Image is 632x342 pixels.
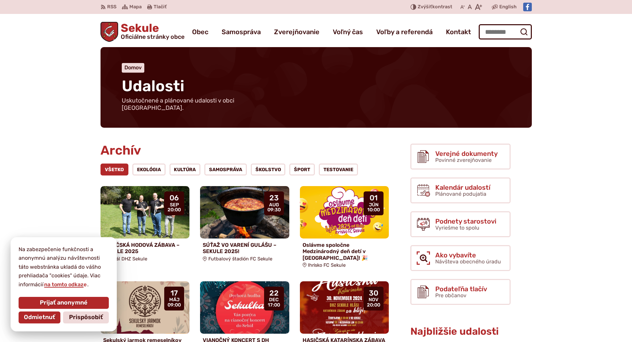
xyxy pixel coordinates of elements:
[319,164,358,175] a: Testovanie
[204,164,247,175] a: Samospráva
[435,292,466,299] span: Pre občanov
[43,281,87,288] a: na tomto odkaze
[267,194,281,202] span: 23
[333,23,363,41] a: Voľný čas
[268,297,280,303] span: dec
[103,242,187,254] h4: HASIČSKÁ HODOVÁ ZÁBAVA – SEKULE 2025
[63,311,109,323] button: Prispôsobiť
[168,303,181,308] span: 09:00
[523,3,532,11] img: Prejsť na Facebook stránku
[435,150,498,157] span: Verejné dokumenty
[410,245,511,271] a: Ako vybavíte Návšteva obecného úradu
[367,194,380,202] span: 01
[107,3,116,11] span: RSS
[118,23,184,40] span: Sekule
[170,164,201,175] a: Kultúra
[121,34,184,40] span: Oficiálne stránky obce
[274,23,319,41] a: Zverejňovanie
[19,311,60,323] button: Odmietnuť
[435,258,501,265] span: Návšteva obecného úradu
[367,207,380,213] span: 10:00
[435,157,492,163] span: Povinné zverejňovanie
[69,314,103,321] span: Prispôsobiť
[435,285,487,293] span: Podateľňa tlačív
[101,186,190,264] a: HASIČSKÁ HODOVÁ ZÁBAVA – SEKULE 2025 Areál DHZ Sekule 06 sep 20:00
[101,164,129,175] a: Všetko
[168,289,181,297] span: 17
[168,202,181,208] span: sep
[410,144,511,170] a: Verejné dokumenty Povinné zverejňovanie
[208,256,272,262] span: Futbalový štadión FC Sekule
[19,297,109,309] button: Prijať anonymné
[108,256,147,262] span: Areál DHZ Sekule
[122,97,281,111] p: Uskutočnené a plánované udalosti v obci [GEOGRAPHIC_DATA].
[24,314,55,321] span: Odmietnuť
[101,22,185,42] a: Logo Sekule, prejsť na domovskú stránku.
[367,289,380,297] span: 30
[303,242,386,261] h4: Oslávme spoločne Medzinárodný deň detí v [GEOGRAPHIC_DATA]! 🎉
[168,297,181,303] span: máj
[435,218,496,225] span: Podnety starostovi
[446,23,471,41] a: Kontakt
[192,23,208,41] a: Obec
[289,164,315,175] a: Šport
[267,207,281,213] span: 09:30
[19,245,109,289] p: Na zabezpečenie funkčnosti a anonymnú analýzu návštevnosti táto webstránka ukladá do vášho prehli...
[300,186,389,270] a: Oslávme spoločne Medzinárodný deň detí v [GEOGRAPHIC_DATA]! 🎉 Ihrisko FC Sekule 01 jún 10:00
[367,297,380,303] span: nov
[418,4,452,10] span: kontrast
[168,207,181,213] span: 20:00
[410,211,511,237] a: Podnety starostovi Vyriešme to spolu
[268,289,280,297] span: 22
[251,164,286,175] a: ŠKOLSTVO
[498,3,518,11] a: English
[101,144,389,158] h2: Archív
[132,164,166,175] a: Ekológia
[410,177,511,203] a: Kalendár udalostí Plánované podujatia
[308,262,346,268] span: Ihrisko FC Sekule
[499,3,517,11] span: English
[222,23,261,41] a: Samospráva
[40,299,88,307] span: Prijať anonymné
[410,326,511,337] h3: Najbližšie udalosti
[435,184,490,191] span: Kalendár udalostí
[367,303,380,308] span: 20:00
[124,64,142,71] a: Domov
[154,4,167,10] span: Tlačiť
[376,23,433,41] a: Voľby a referendá
[367,202,380,208] span: jún
[410,279,511,305] a: Podateľňa tlačív Pre občanov
[435,225,479,231] span: Vyriešme to spolu
[268,303,280,308] span: 17:00
[200,186,289,264] a: SÚŤAŽ VO VARENÍ GULÁŠU – SEKULE 2025! Futbalový štadión FC Sekule 23 aug 09:30
[203,242,287,254] h4: SÚŤAŽ VO VARENÍ GULÁŠU – SEKULE 2025!
[418,4,432,10] span: Zvýšiť
[168,194,181,202] span: 06
[101,22,118,42] img: Prejsť na domovskú stránku
[435,191,486,197] span: Plánované podujatia
[435,251,501,259] span: Ako vybavíte
[122,77,184,95] span: Udalosti
[267,202,281,208] span: aug
[129,3,142,11] span: Mapa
